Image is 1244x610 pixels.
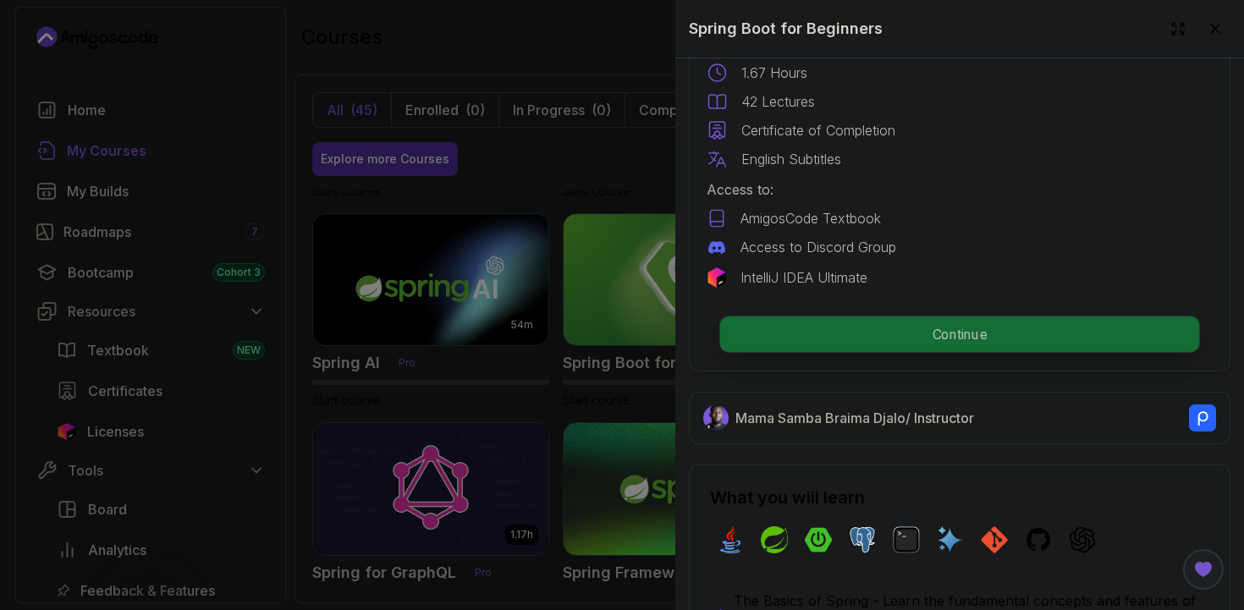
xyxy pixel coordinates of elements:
img: Nelson Djalo [703,405,729,431]
img: ai logo [937,526,964,553]
img: git logo [981,526,1008,553]
img: java logo [717,526,744,553]
h2: What you will learn [710,486,1209,509]
p: Continue [720,316,1199,352]
p: IntelliJ IDEA Ultimate [740,267,867,288]
p: Certificate of Completion [741,120,895,140]
span: Instructor [914,409,974,426]
p: 1.67 Hours [741,63,807,83]
img: terminal logo [893,526,920,553]
img: spring logo [761,526,788,553]
img: postgres logo [849,526,876,553]
p: 42 Lectures [741,91,815,112]
img: jetbrains logo [707,267,727,288]
img: chatgpt logo [1069,526,1096,553]
p: Mama Samba Braima Djalo / [735,408,974,428]
button: Open Feedback Button [1183,549,1224,590]
p: Access to Discord Group [740,237,896,257]
p: AmigosCode Textbook [740,208,881,228]
button: Expand drawer [1163,14,1193,44]
img: github logo [1025,526,1052,553]
p: English Subtitles [741,149,841,169]
button: Continue [719,316,1200,353]
p: Access to: [707,179,1213,200]
h2: Spring Boot for Beginners [689,17,883,41]
img: spring-boot logo [805,526,832,553]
